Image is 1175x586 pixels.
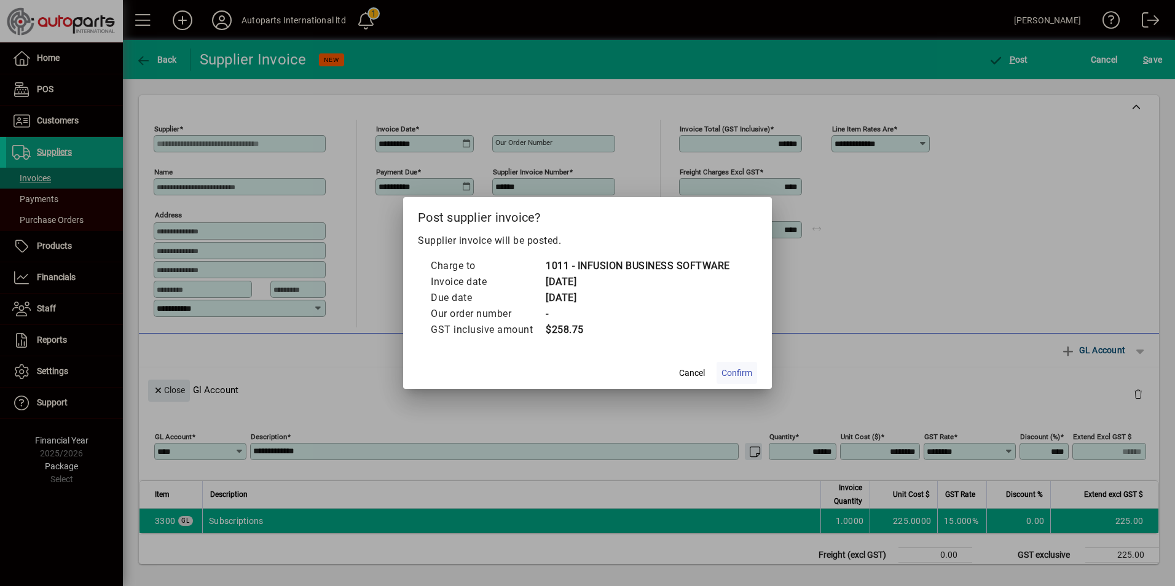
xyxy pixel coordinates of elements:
[717,362,757,384] button: Confirm
[545,290,730,306] td: [DATE]
[430,290,545,306] td: Due date
[545,274,730,290] td: [DATE]
[430,274,545,290] td: Invoice date
[545,306,730,322] td: -
[672,362,712,384] button: Cancel
[679,367,705,380] span: Cancel
[430,322,545,338] td: GST inclusive amount
[403,197,772,233] h2: Post supplier invoice?
[430,306,545,322] td: Our order number
[418,233,757,248] p: Supplier invoice will be posted.
[545,258,730,274] td: 1011 - INFUSION BUSINESS SOFTWARE
[545,322,730,338] td: $258.75
[721,367,752,380] span: Confirm
[430,258,545,274] td: Charge to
